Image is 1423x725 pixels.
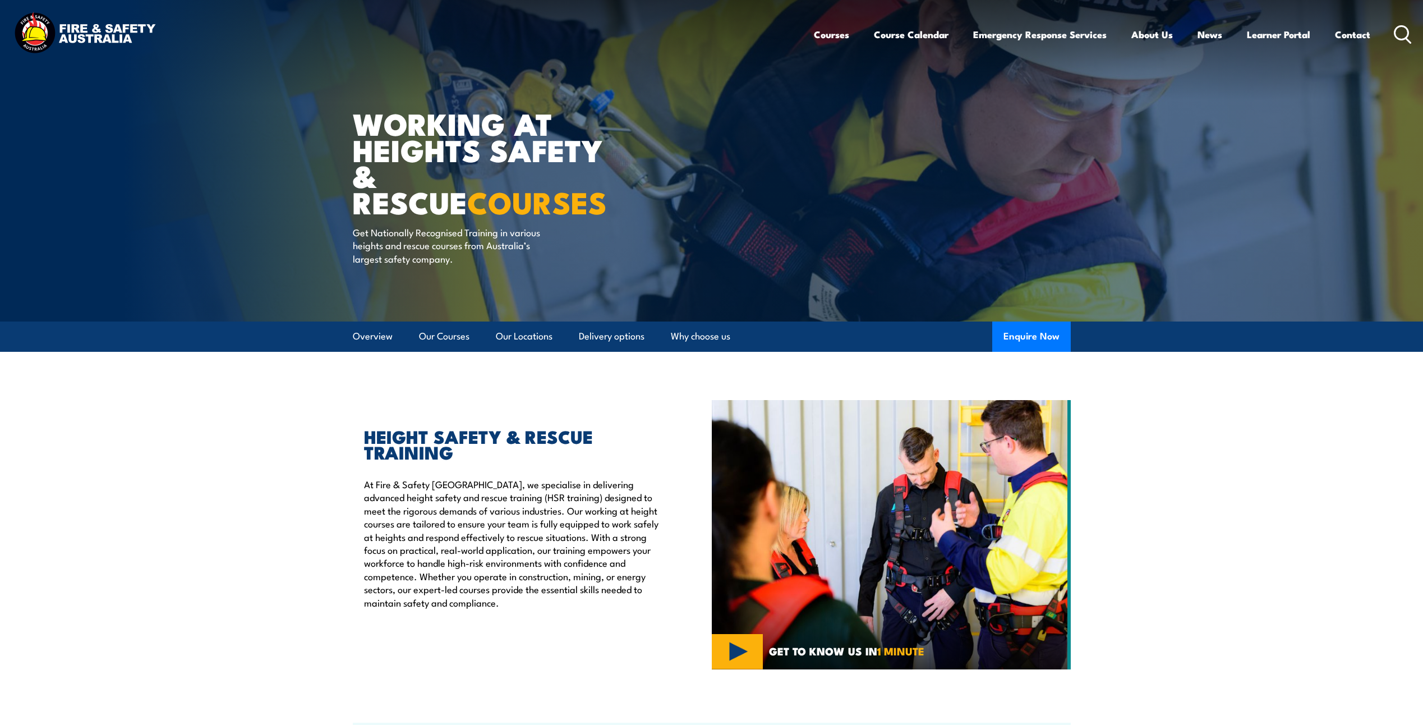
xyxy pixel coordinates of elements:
a: Delivery options [579,322,644,351]
a: About Us [1131,20,1173,49]
strong: 1 MINUTE [877,643,924,659]
a: Our Courses [419,322,469,351]
a: Course Calendar [874,20,948,49]
a: Overview [353,322,393,351]
a: Contact [1335,20,1370,49]
a: Learner Portal [1247,20,1310,49]
h2: HEIGHT SAFETY & RESCUE TRAINING [364,428,660,460]
strong: COURSES [467,178,607,224]
button: Enquire Now [992,322,1071,352]
a: Courses [814,20,849,49]
p: At Fire & Safety [GEOGRAPHIC_DATA], we specialise in delivering advanced height safety and rescue... [364,478,660,609]
a: Emergency Response Services [973,20,1107,49]
a: Why choose us [671,322,730,351]
p: Get Nationally Recognised Training in various heights and rescue courses from Australia’s largest... [353,226,558,265]
a: Our Locations [496,322,552,351]
img: Fire & Safety Australia offer working at heights courses and training [712,400,1071,669]
a: News [1198,20,1222,49]
h1: WORKING AT HEIGHTS SAFETY & RESCUE [353,110,630,215]
span: GET TO KNOW US IN [769,646,924,656]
